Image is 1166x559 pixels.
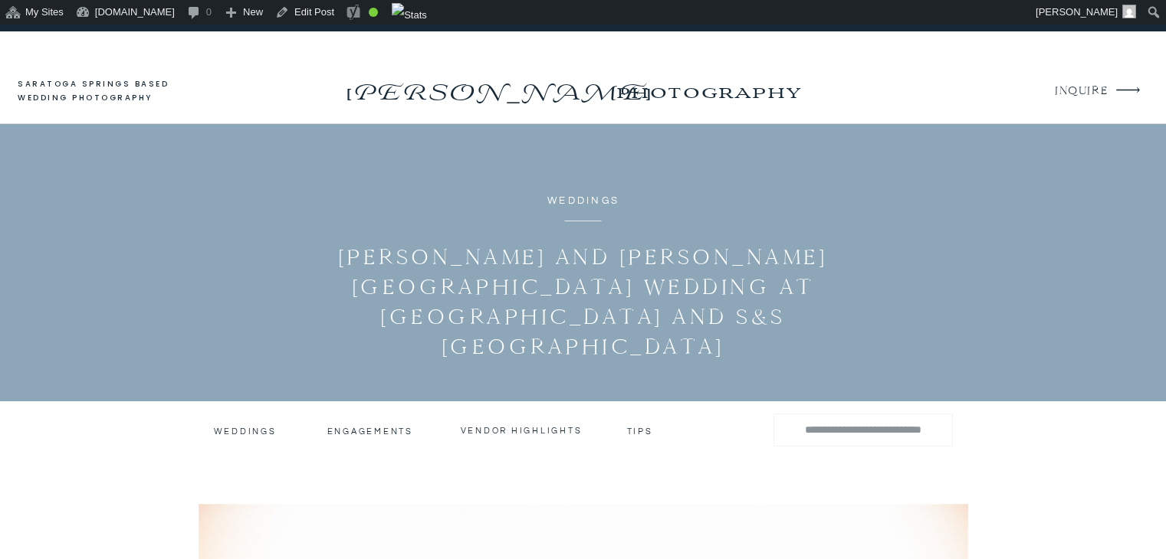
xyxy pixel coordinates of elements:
h1: [PERSON_NAME] and [PERSON_NAME] [GEOGRAPHIC_DATA] Wedding at [GEOGRAPHIC_DATA] and S&S [GEOGRAPHI... [314,242,853,361]
a: Weddings [214,426,274,436]
a: tips [627,426,655,433]
a: saratoga springs based wedding photography [18,77,198,106]
div: Good [369,8,378,17]
a: INQUIRE [1055,81,1106,102]
a: engagements [327,426,417,436]
a: photography [586,70,830,113]
span: [PERSON_NAME] [1036,6,1118,18]
img: Views over 48 hours. Click for more Jetpack Stats. [392,3,427,28]
a: [PERSON_NAME] [342,74,654,99]
a: vendor highlights [461,425,583,436]
a: Weddings [547,195,619,206]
